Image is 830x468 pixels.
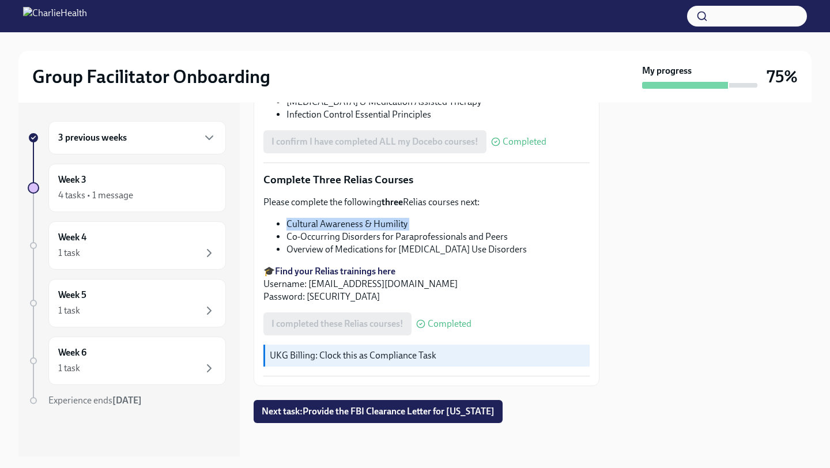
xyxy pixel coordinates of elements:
[58,189,133,202] div: 4 tasks • 1 message
[58,231,86,244] h6: Week 4
[263,196,590,209] p: Please complete the following Relias courses next:
[28,337,226,385] a: Week 61 task
[286,218,590,231] li: Cultural Awareness & Humility
[270,349,585,362] p: UKG Billing: Clock this as Compliance Task
[263,172,590,187] p: Complete Three Relias Courses
[382,197,403,207] strong: three
[503,137,546,146] span: Completed
[23,7,87,25] img: CharlieHealth
[286,243,590,256] li: Overview of Medications for [MEDICAL_DATA] Use Disorders
[254,400,503,423] button: Next task:Provide the FBI Clearance Letter for [US_STATE]
[48,395,142,406] span: Experience ends
[286,108,590,121] li: Infection Control Essential Principles
[28,164,226,212] a: Week 34 tasks • 1 message
[28,279,226,327] a: Week 51 task
[275,266,395,277] a: Find your Relias trainings here
[642,65,692,77] strong: My progress
[58,346,86,359] h6: Week 6
[286,231,590,243] li: Co-Occurring Disorders for Paraprofessionals and Peers
[58,304,80,317] div: 1 task
[58,131,127,144] h6: 3 previous weeks
[32,65,270,88] h2: Group Facilitator Onboarding
[262,406,495,417] span: Next task : Provide the FBI Clearance Letter for [US_STATE]
[263,265,590,303] p: 🎓 Username: [EMAIL_ADDRESS][DOMAIN_NAME] Password: [SECURITY_DATA]
[767,66,798,87] h3: 75%
[58,362,80,375] div: 1 task
[48,121,226,154] div: 3 previous weeks
[428,319,471,329] span: Completed
[28,221,226,270] a: Week 41 task
[58,173,86,186] h6: Week 3
[58,247,80,259] div: 1 task
[112,395,142,406] strong: [DATE]
[58,289,86,301] h6: Week 5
